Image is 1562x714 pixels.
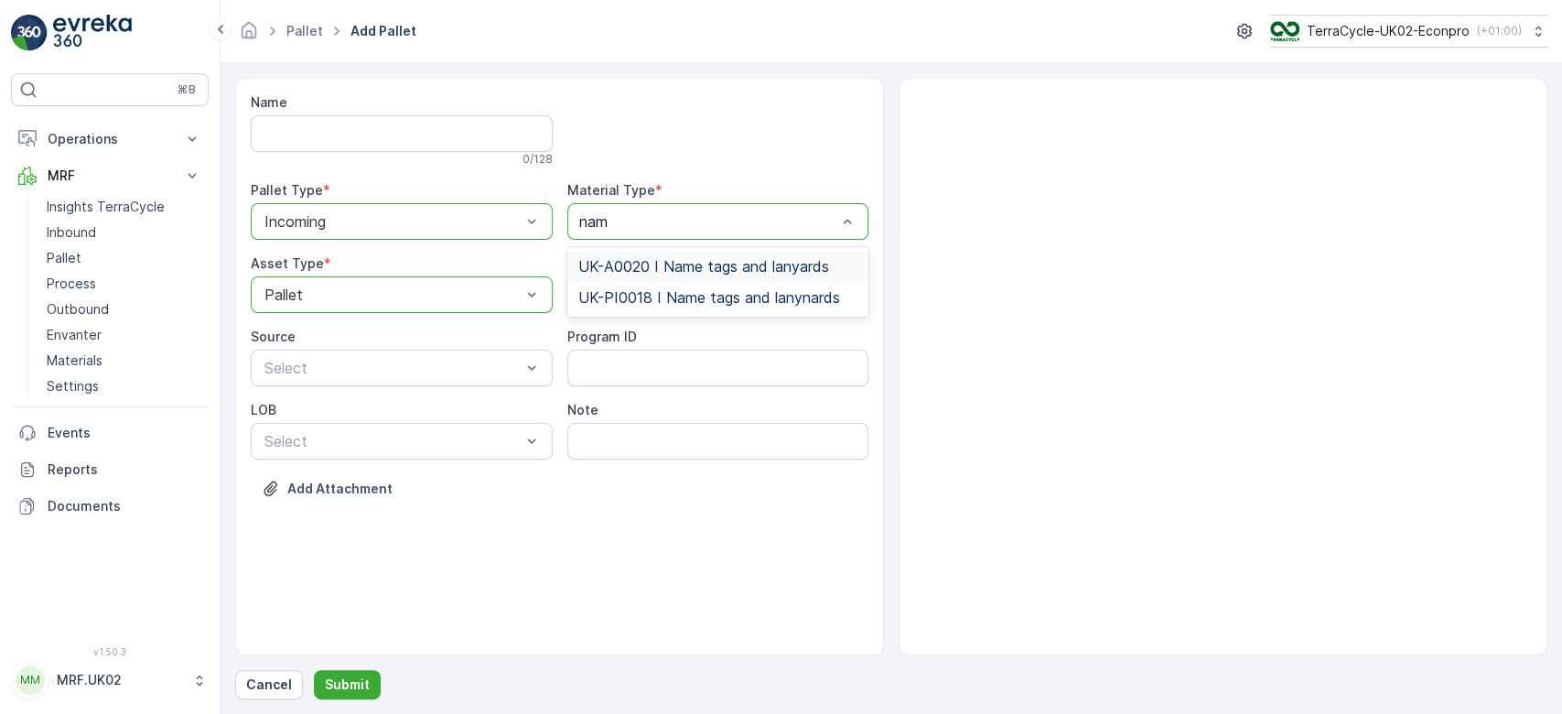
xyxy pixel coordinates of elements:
[11,451,209,488] a: Reports
[314,670,381,699] button: Submit
[47,275,96,293] p: Process
[39,271,209,297] a: Process
[47,300,109,319] p: Outbound
[47,377,99,395] p: Settings
[53,15,132,51] img: logo_light-DOdMpM7g.png
[264,430,521,452] p: Select
[47,198,165,216] p: Insights TerraCycle
[11,646,209,657] span: v 1.50.3
[287,480,393,498] p: Add Attachment
[47,249,81,267] p: Pallet
[251,329,296,344] label: Source
[48,424,201,442] p: Events
[578,289,840,306] span: UK-PI0018 I Name tags and lanynards
[251,402,276,417] label: LOB
[246,676,292,694] p: Cancel
[48,130,172,148] p: Operations
[567,402,598,417] label: Note
[16,665,45,695] div: MM
[264,357,521,379] p: Select
[39,245,209,271] a: Pallet
[239,27,259,43] a: Homepage
[251,255,324,271] label: Asset Type
[47,223,96,242] p: Inbound
[57,671,183,689] p: MRF.UK02
[39,348,209,373] a: Materials
[48,167,172,185] p: MRF
[47,352,102,370] p: Materials
[251,94,287,110] label: Name
[11,488,209,525] a: Documents
[567,329,637,344] label: Program ID
[48,460,201,479] p: Reports
[522,152,553,167] p: 0 / 128
[578,258,829,275] span: UK-A0020 I Name tags and lanyards
[11,121,209,157] button: Operations
[178,82,196,97] p: ⌘B
[1477,24,1522,38] p: ( +01:00 )
[567,182,655,198] label: Material Type
[325,676,370,694] p: Submit
[11,415,209,451] a: Events
[286,23,323,38] a: Pallet
[39,322,209,348] a: Envanter
[39,220,209,245] a: Inbound
[11,15,48,51] img: logo
[1270,15,1547,48] button: TerraCycle-UK02-Econpro(+01:00)
[347,22,420,40] span: Add Pallet
[39,297,209,322] a: Outbound
[251,474,404,503] button: Upload File
[1270,21,1299,41] img: terracycle_logo_wKaHoWT.png
[11,661,209,699] button: MMMRF.UK02
[1307,22,1470,40] p: TerraCycle-UK02-Econpro
[39,373,209,399] a: Settings
[11,157,209,194] button: MRF
[48,497,201,515] p: Documents
[39,194,209,220] a: Insights TerraCycle
[251,182,323,198] label: Pallet Type
[235,670,303,699] button: Cancel
[47,326,102,344] p: Envanter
